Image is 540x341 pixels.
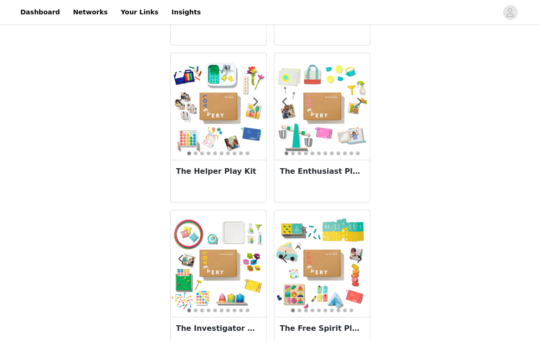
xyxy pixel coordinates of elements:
[239,308,243,313] button: 9
[280,323,364,334] h3: The Free Spirit Play Kit
[200,151,204,156] button: 3
[297,308,302,313] button: 2
[330,308,334,313] button: 7
[193,151,198,156] button: 2
[226,308,230,313] button: 7
[115,2,164,23] a: Your Links
[323,151,328,156] button: 7
[239,151,243,156] button: 9
[317,151,321,156] button: 6
[219,151,224,156] button: 6
[284,151,289,156] button: 1
[349,151,354,156] button: 11
[206,308,211,313] button: 4
[323,308,328,313] button: 6
[176,166,260,177] h3: The Helper Play Kit
[343,308,347,313] button: 9
[336,308,341,313] button: 8
[166,2,206,23] a: Insights
[280,166,364,177] h3: The Enthusiast Play Kit
[213,151,217,156] button: 5
[245,151,250,156] button: 10
[304,308,308,313] button: 3
[187,308,191,313] button: 1
[297,151,302,156] button: 3
[219,308,224,313] button: 6
[317,308,321,313] button: 5
[330,151,334,156] button: 8
[213,308,217,313] button: 5
[291,151,295,156] button: 2
[193,308,198,313] button: 2
[226,151,230,156] button: 7
[187,151,191,156] button: 1
[206,151,211,156] button: 4
[15,2,65,23] a: Dashboard
[310,308,315,313] button: 4
[291,308,295,313] button: 1
[67,2,113,23] a: Networks
[200,308,204,313] button: 3
[336,151,341,156] button: 9
[356,151,360,156] button: 12
[349,308,354,313] button: 10
[343,151,347,156] button: 10
[310,151,315,156] button: 5
[176,323,260,334] h3: The Investigator Play Kit
[171,59,266,154] img: The Helper Play Kit by Lovevery
[245,308,250,313] button: 10
[506,5,515,20] div: avatar
[232,151,237,156] button: 8
[232,308,237,313] button: 8
[304,151,308,156] button: 4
